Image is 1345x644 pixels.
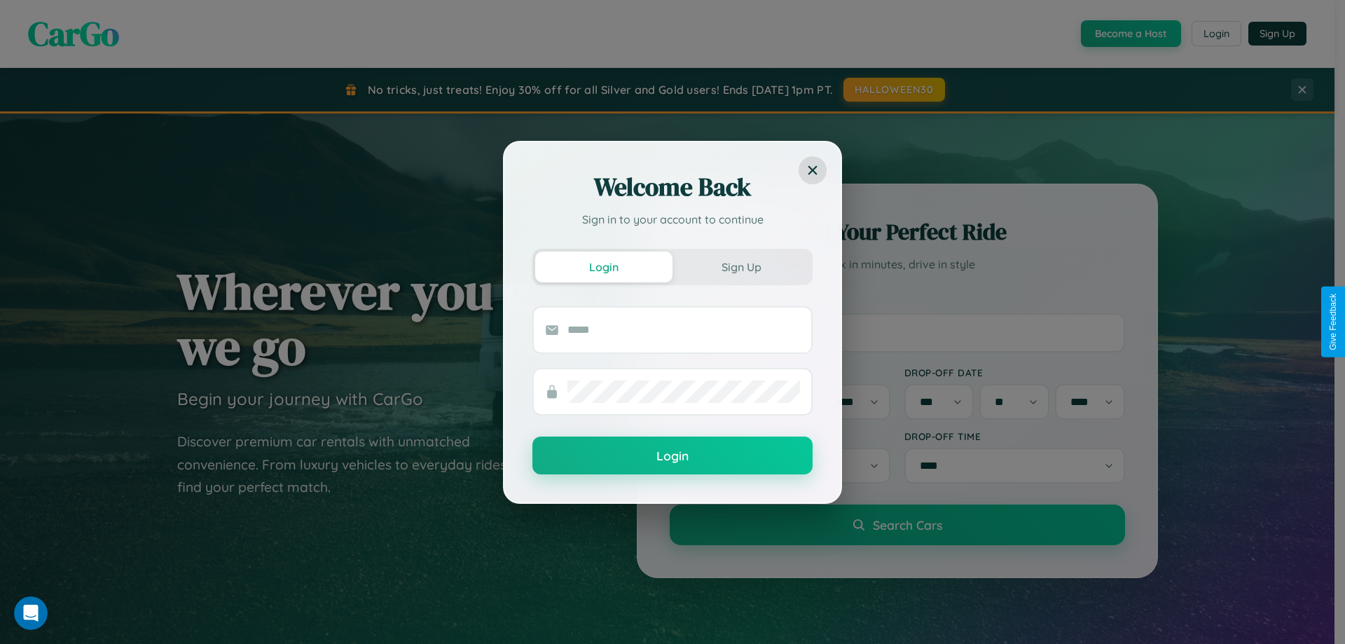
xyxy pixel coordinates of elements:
[532,170,813,204] h2: Welcome Back
[532,211,813,228] p: Sign in to your account to continue
[672,252,810,282] button: Sign Up
[535,252,672,282] button: Login
[532,437,813,474] button: Login
[1328,294,1338,350] div: Give Feedback
[14,596,48,630] iframe: Intercom live chat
